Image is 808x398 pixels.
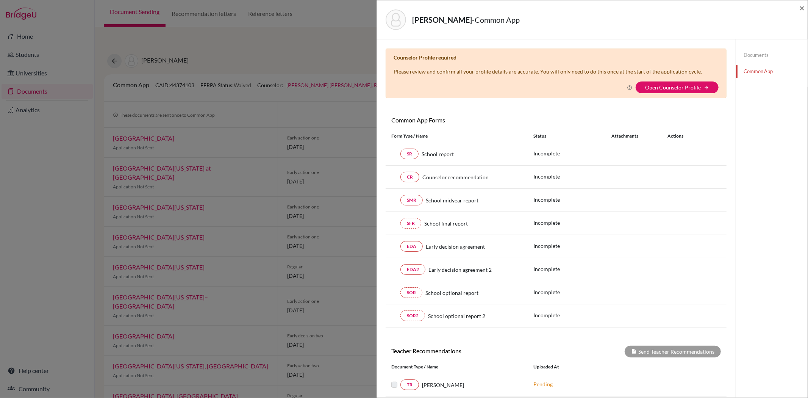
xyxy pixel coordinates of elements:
h6: Common App Forms [386,116,556,124]
span: School report [422,150,454,158]
span: × [799,2,805,13]
a: SR [400,149,419,159]
span: Early decision agreement [426,243,485,251]
strong: [PERSON_NAME] [412,15,472,24]
p: Incomplete [533,172,611,180]
span: - Common App [472,15,520,24]
div: Status [533,133,611,139]
a: SOR2 [400,310,425,321]
a: EDA2 [400,264,425,275]
a: SFR [400,218,421,229]
div: Form Type / Name [386,133,528,139]
h6: Teacher Recommendations [386,347,556,354]
p: Incomplete [533,219,611,227]
div: Uploaded at [528,364,641,370]
span: School midyear report [426,196,478,204]
span: School optional report [425,289,478,297]
p: Pending [533,380,636,388]
span: School final report [424,219,468,227]
a: TR [400,379,419,390]
p: Incomplete [533,196,611,204]
a: SMR [400,195,423,205]
span: [PERSON_NAME] [422,381,464,389]
p: Incomplete [533,288,611,296]
div: Document Type / Name [386,364,528,370]
button: Open Counselor Profilearrow_forward [636,81,719,93]
div: Send Teacher Recommendations [625,346,721,357]
p: Please review and confirm all your profile details are accurate. You will only need to do this on... [394,67,702,75]
a: Open Counselor Profile [645,84,701,91]
div: Actions [658,133,705,139]
i: arrow_forward [704,85,709,90]
b: Counselor Profile required [394,54,456,61]
span: School optional report 2 [428,312,485,320]
p: Incomplete [533,311,611,319]
p: Incomplete [533,149,611,157]
a: SOR [400,287,422,298]
a: Documents [736,49,808,62]
p: Incomplete [533,242,611,250]
a: CR [400,172,419,182]
div: Attachments [611,133,658,139]
a: Common App [736,65,808,78]
button: Close [799,3,805,13]
span: Counselor recommendation [422,173,489,181]
span: Early decision agreement 2 [428,266,492,274]
a: EDA [400,241,423,252]
p: Incomplete [533,265,611,273]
